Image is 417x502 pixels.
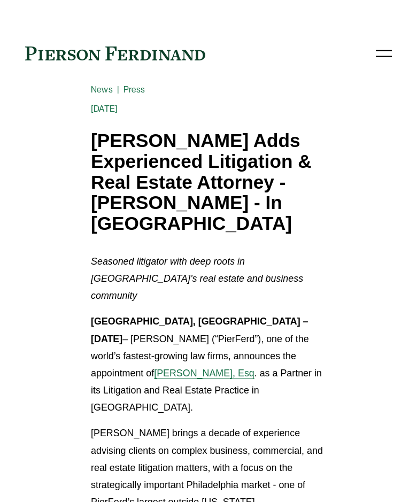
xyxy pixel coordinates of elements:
[123,84,145,95] a: Press
[91,84,113,95] a: News
[91,130,326,234] h1: [PERSON_NAME] Adds Experienced Litigation & Real Estate Attorney - [PERSON_NAME] - In [GEOGRAPHIC...
[91,256,306,301] em: Seasoned litigator with deep roots in [GEOGRAPHIC_DATA]’s real estate and business community
[91,104,118,114] span: [DATE]
[91,313,326,416] p: – [PERSON_NAME] (“PierFerd”), one of the world’s fastest-growing law firms, announces the appoint...
[91,316,311,344] strong: [GEOGRAPHIC_DATA], [GEOGRAPHIC_DATA] – [DATE]
[154,368,254,379] a: [PERSON_NAME], Esq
